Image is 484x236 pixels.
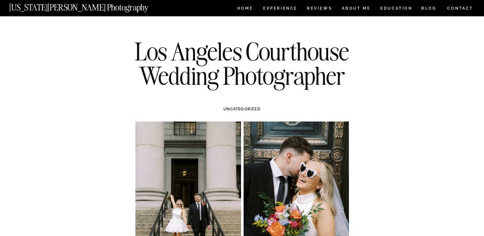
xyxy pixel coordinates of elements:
[126,39,358,88] h1: Los Angeles Courthouse Wedding Photographer
[447,5,473,12] a: CONTACT
[236,6,254,12] a: HOME
[342,6,371,12] a: ABOUT ME
[263,6,297,12] a: Experience
[307,6,331,12] a: REVIEWS
[9,3,170,9] a: [US_STATE][PERSON_NAME] Photography
[380,6,413,12] a: EDUCATION
[223,107,261,111] a: Uncategorized
[421,6,437,12] a: BLOG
